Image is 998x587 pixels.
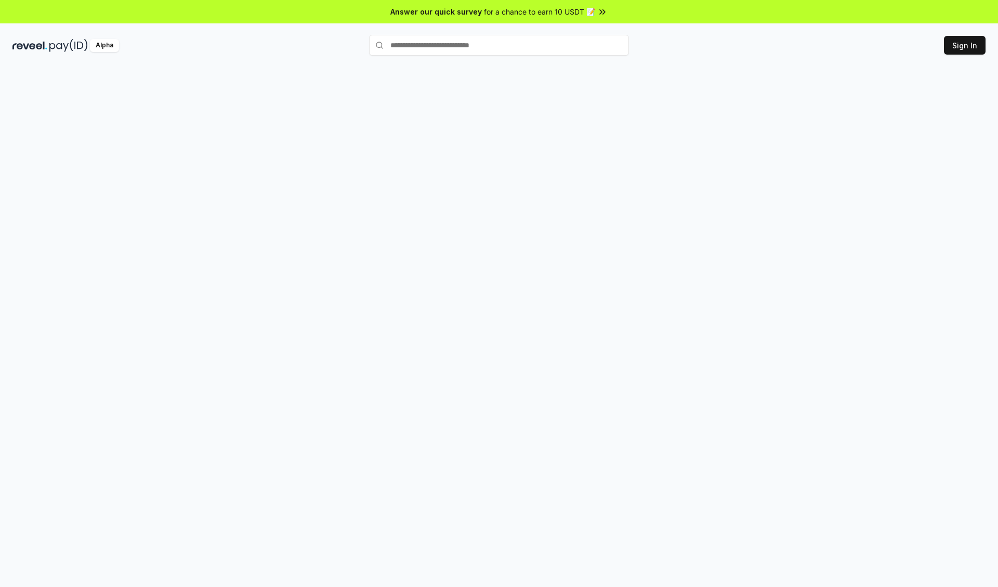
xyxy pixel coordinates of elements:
div: Alpha [90,39,119,52]
span: for a chance to earn 10 USDT 📝 [484,6,595,17]
img: pay_id [49,39,88,52]
span: Answer our quick survey [390,6,482,17]
button: Sign In [944,36,986,55]
img: reveel_dark [12,39,47,52]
